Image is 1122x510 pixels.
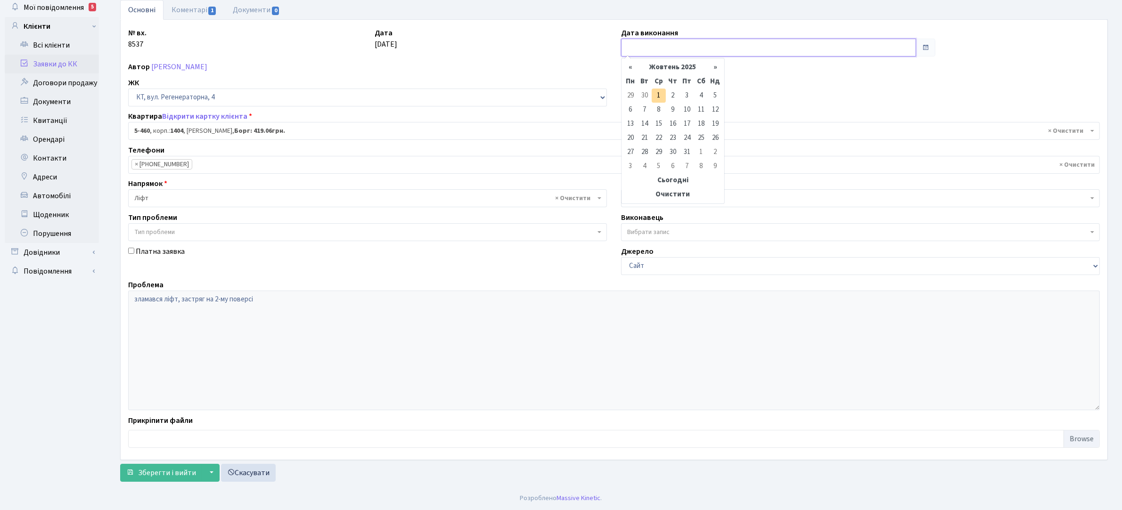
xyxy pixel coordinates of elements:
td: 8 [694,159,708,173]
td: 28 [638,145,652,159]
td: 29 [623,89,638,103]
td: 7 [680,159,694,173]
td: 8 [652,103,666,117]
label: Дата [375,27,393,39]
label: Виконавець [621,212,663,223]
td: 1 [694,145,708,159]
label: ЖК [128,77,139,89]
td: 9 [708,159,722,173]
span: <b>5-460</b>, корп.: <b>1404</b>, Сліпенко Сергій Миколайович, <b>Борг: 419.06грн.</b> [134,126,1088,136]
td: 29 [652,145,666,159]
a: Клієнти [5,17,99,36]
div: Розроблено . [520,493,602,503]
span: Ліфт [128,189,607,207]
td: 4 [694,89,708,103]
span: Видалити всі елементи [1059,160,1095,170]
td: 9 [666,103,680,117]
td: 20 [623,131,638,145]
a: Документи [5,92,99,111]
span: <b>5-460</b>, корп.: <b>1404</b>, Сліпенко Сергій Миколайович, <b>Борг: 419.06грн.</b> [128,122,1100,140]
th: Ср [652,74,666,89]
label: Напрямок [128,178,167,189]
label: Квартира [128,111,252,122]
td: 22 [652,131,666,145]
span: × [135,160,138,169]
th: Сб [694,74,708,89]
th: « [623,60,638,74]
td: 13 [623,117,638,131]
a: Всі клієнти [5,36,99,55]
td: 18 [694,117,708,131]
td: 24 [680,131,694,145]
td: 26 [708,131,722,145]
span: 0 [272,7,279,15]
b: Борг: 419.06грн. [234,126,285,136]
a: Довідники [5,243,99,262]
a: Порушення [5,224,99,243]
td: 14 [638,117,652,131]
label: Автор [128,61,150,73]
td: 25 [694,131,708,145]
button: Зберегти і вийти [120,464,202,482]
a: Договори продажу [5,73,99,92]
a: Орендарі [5,130,99,149]
td: 11 [694,103,708,117]
td: 10 [680,103,694,117]
a: Автомобілі [5,186,99,205]
td: 19 [708,117,722,131]
td: 15 [652,117,666,131]
th: Очистити [623,187,722,202]
a: Massive Kinetic [557,493,601,503]
b: 5-460 [134,126,150,136]
a: Адреси [5,168,99,186]
a: Повідомлення [5,262,99,281]
td: 4 [638,159,652,173]
label: Платна заявка [136,246,185,257]
span: Ліфт [134,194,595,203]
div: [DATE] [368,27,614,57]
td: 7 [638,103,652,117]
td: 6 [666,159,680,173]
td: 12 [708,103,722,117]
span: Тип проблеми [134,227,175,237]
label: Тип проблеми [128,212,177,223]
td: 23 [666,131,680,145]
a: Щоденник [5,205,99,224]
td: 17 [680,117,694,131]
td: 16 [666,117,680,131]
td: 27 [623,145,638,159]
td: 3 [680,89,694,103]
th: Пт [680,74,694,89]
td: 2 [666,89,680,103]
a: [PERSON_NAME] [151,62,207,72]
b: 1404 [170,126,183,136]
td: 5 [708,89,722,103]
td: 5 [652,159,666,173]
span: Видалити всі елементи [555,194,590,203]
span: Зберегти і вийти [138,468,196,478]
label: Джерело [621,246,654,257]
a: Контакти [5,149,99,168]
label: Прикріпити файли [128,415,193,426]
label: № вх. [128,27,147,39]
th: Нд [708,74,722,89]
td: 30 [666,145,680,159]
a: Заявки до КК [5,55,99,73]
td: 21 [638,131,652,145]
th: Пн [623,74,638,89]
div: 8537 [121,27,368,57]
span: 1 [208,7,216,15]
a: Квитанції [5,111,99,130]
td: 6 [623,103,638,117]
span: Вибрати запис [627,227,670,237]
a: Відкрити картку клієнта [162,111,247,121]
td: 30 [638,89,652,103]
td: 3 [623,159,638,173]
th: Вт [638,74,652,89]
td: 31 [680,145,694,159]
td: 2 [708,145,722,159]
label: Телефони [128,145,164,156]
td: 1 [652,89,666,103]
label: Дата виконання [621,27,678,39]
th: » [708,60,722,74]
